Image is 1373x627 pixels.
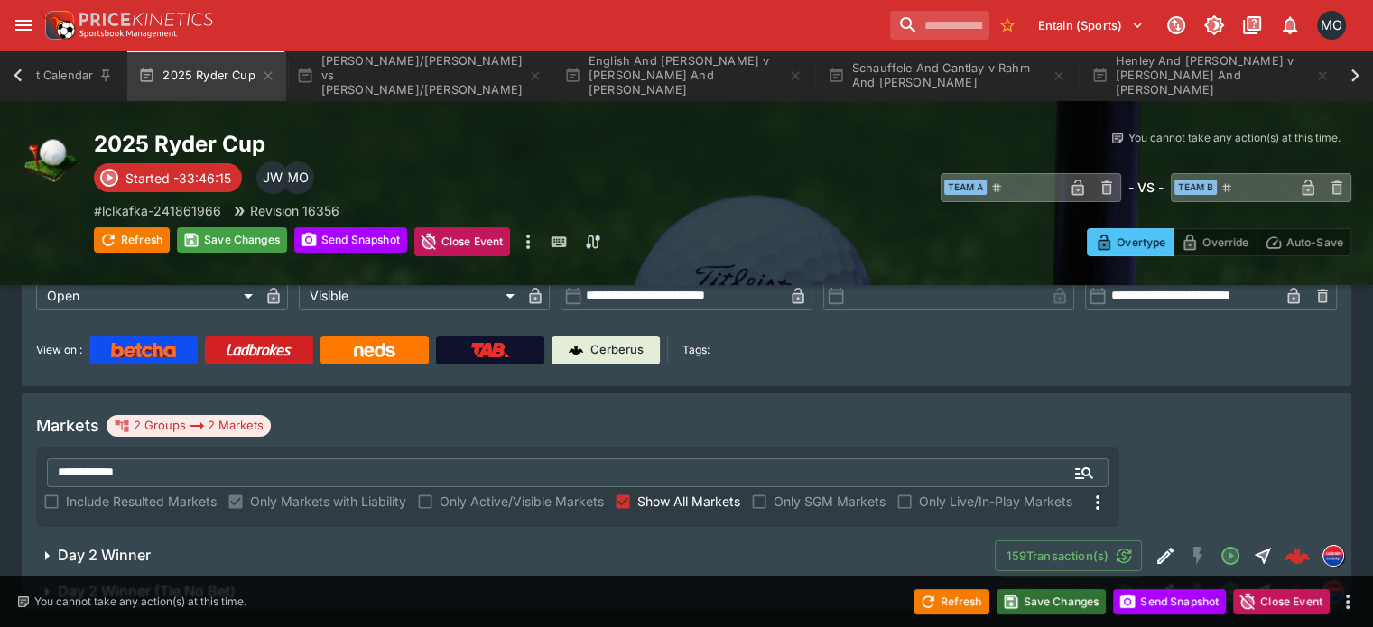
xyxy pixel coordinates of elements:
button: Send Snapshot [1113,589,1226,614]
button: 2025 Ryder Cup [127,51,285,101]
p: Revision 16356 [250,201,339,220]
img: PriceKinetics [79,13,213,26]
img: Sportsbook Management [79,30,177,38]
button: Connected to PK [1160,9,1192,41]
a: 7fd91ec0-82e4-43a0-8636-e44a80164bfd [1279,574,1315,610]
div: Start From [1087,228,1351,256]
button: Overtype [1087,228,1174,256]
button: Toggle light/dark mode [1198,9,1230,41]
span: Only Markets with Liability [250,492,406,511]
button: Edit Detail [1149,576,1182,608]
button: Schauffele And Cantlay v Rahm And [PERSON_NAME] [817,51,1077,101]
button: Edit Detail [1149,539,1182,572]
p: You cannot take any action(s) at this time. [34,594,246,610]
button: Open [1068,456,1100,489]
button: Notifications [1274,9,1306,41]
button: Save Changes [177,227,287,253]
span: Only SGM Markets [774,492,886,511]
button: Day 2 Winner (Tie No Bet) [22,574,1002,610]
button: Documentation [1236,9,1268,41]
div: Justin Walsh [256,161,289,194]
h5: Markets [36,415,99,436]
button: SGM Disabled [1182,576,1214,608]
button: English And [PERSON_NAME] v [PERSON_NAME] And [PERSON_NAME] [553,51,813,101]
div: lclkafka [1322,545,1344,567]
button: Send Snapshot [294,227,407,253]
div: Matthew Oliver [282,161,314,194]
div: Visible [299,281,522,310]
p: Started -33:46:15 [125,169,231,188]
button: Select Tenant [1027,11,1155,40]
button: No Bookmarks [993,11,1022,40]
div: 494356f7-51ac-4259-8930-4a3068d6abf8 [1285,543,1310,568]
h6: - VS - [1128,178,1164,197]
img: TabNZ [471,343,509,357]
button: [PERSON_NAME]/[PERSON_NAME] vs [PERSON_NAME]/[PERSON_NAME] [290,51,550,101]
p: Override [1202,233,1248,252]
img: golf.png [22,130,79,188]
input: search [890,11,989,40]
label: Tags: [682,336,710,364]
img: lclkafka [1323,546,1343,566]
svg: Open [1220,545,1241,567]
p: Copy To Clipboard [94,201,221,220]
label: View on : [36,336,82,364]
button: Close Event [414,227,511,256]
p: You cannot take any action(s) at this time. [1128,130,1341,146]
div: Matt Oliver [1317,11,1346,40]
button: Straight [1247,576,1279,608]
button: Refresh [94,227,170,253]
p: Auto-Save [1286,233,1343,252]
img: Neds [354,343,394,357]
button: Override [1173,228,1257,256]
button: Henley And [PERSON_NAME] v [PERSON_NAME] And [PERSON_NAME] [1081,51,1341,101]
p: Overtype [1117,233,1165,252]
button: Close Event [1233,589,1330,614]
span: Team B [1174,180,1217,195]
button: Day 2 Winner [22,538,995,574]
button: more [517,227,539,256]
h6: Day 2 Winner [58,546,151,565]
img: Cerberus [569,343,583,357]
button: Auto-Save [1257,228,1351,256]
img: logo-cerberus--red.svg [1285,543,1310,568]
button: Open [1214,539,1247,572]
img: Betcha [111,343,176,357]
a: Cerberus [552,336,660,364]
button: more [1337,591,1359,613]
h2: Copy To Clipboard [94,130,828,158]
button: Open [1214,576,1247,608]
img: PriceKinetics Logo [40,7,76,43]
svg: More [1087,492,1109,513]
button: Straight [1247,539,1279,572]
button: Refresh [914,589,989,614]
button: open drawer [7,9,40,41]
button: Matt Oliver [1312,5,1351,45]
div: Open [36,281,259,310]
button: SGM Disabled [1182,539,1214,572]
span: Only Active/Visible Markets [440,492,604,511]
span: Team A [944,180,987,195]
button: Save Changes [997,589,1107,614]
span: Include Resulted Markets [66,492,217,511]
a: 494356f7-51ac-4259-8930-4a3068d6abf8 [1279,538,1315,574]
img: Ladbrokes [226,343,292,357]
div: 2 Groups 2 Markets [114,415,264,437]
p: Cerberus [590,341,644,359]
span: Show All Markets [637,492,740,511]
button: 159Transaction(s) [995,540,1142,571]
span: Only Live/In-Play Markets [919,492,1072,511]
